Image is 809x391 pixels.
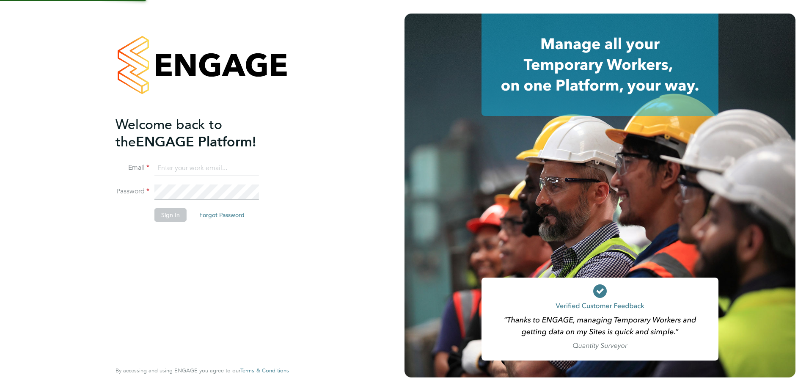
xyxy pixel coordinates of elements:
label: Email [116,163,149,172]
button: Forgot Password [193,208,251,222]
a: Terms & Conditions [240,367,289,374]
span: Welcome back to the [116,116,222,150]
span: By accessing and using ENGAGE you agree to our [116,367,289,374]
h2: ENGAGE Platform! [116,116,281,151]
input: Enter your work email... [154,161,259,176]
button: Sign In [154,208,187,222]
label: Password [116,187,149,196]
